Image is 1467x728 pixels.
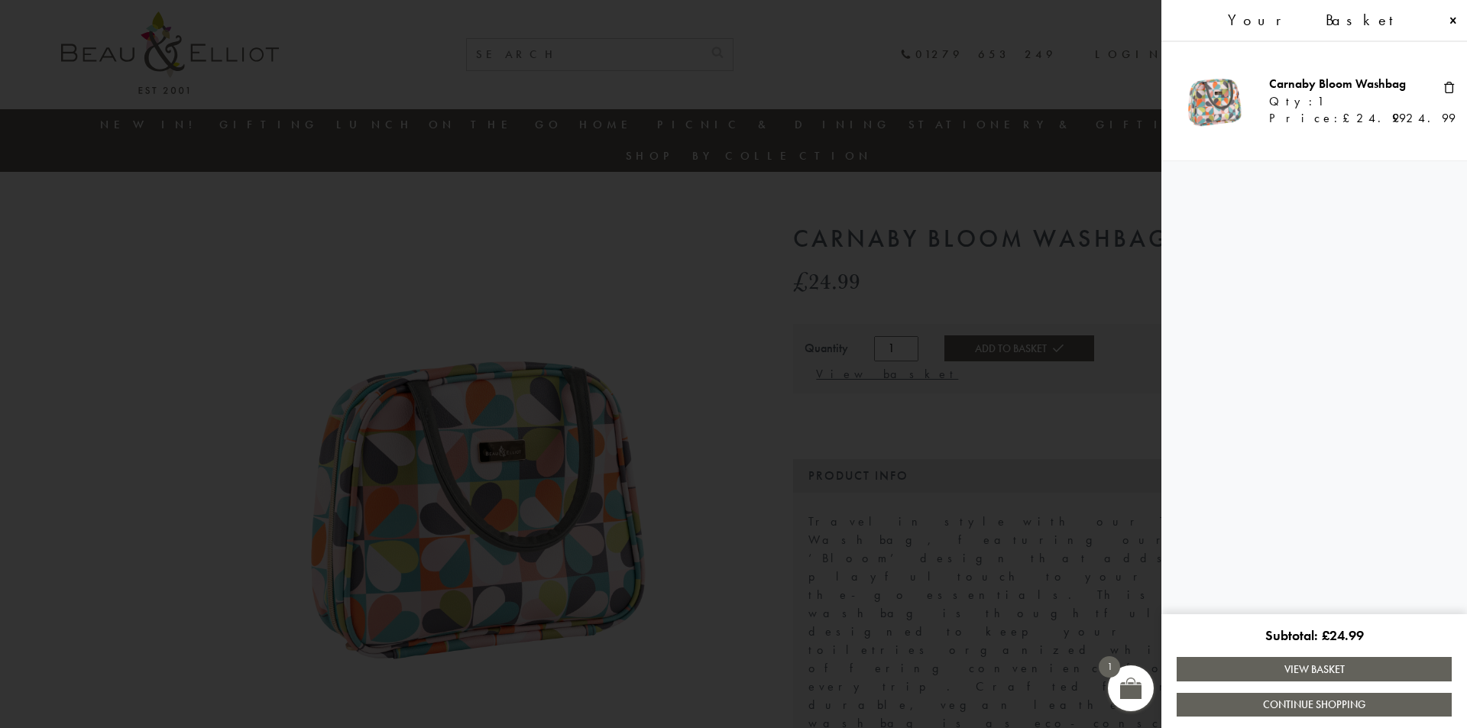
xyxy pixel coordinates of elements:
[1317,95,1323,108] span: 1
[1342,110,1406,126] bdi: 24.99
[1228,11,1407,29] span: Your Basket
[1177,693,1452,717] a: Continue Shopping
[1322,626,1364,644] bdi: 24.99
[1269,112,1433,125] div: Price:
[1177,657,1452,681] a: View Basket
[1269,76,1406,92] a: Carnaby Bloom Washbag
[1173,57,1258,142] img: Carnaby bloom washbag
[1392,110,1406,126] span: £
[1392,110,1456,126] bdi: 24.99
[1099,656,1120,678] span: 1
[1265,626,1322,644] span: Subtotal
[1269,95,1433,112] div: Qty:
[1322,626,1329,644] span: £
[1342,110,1356,126] span: £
